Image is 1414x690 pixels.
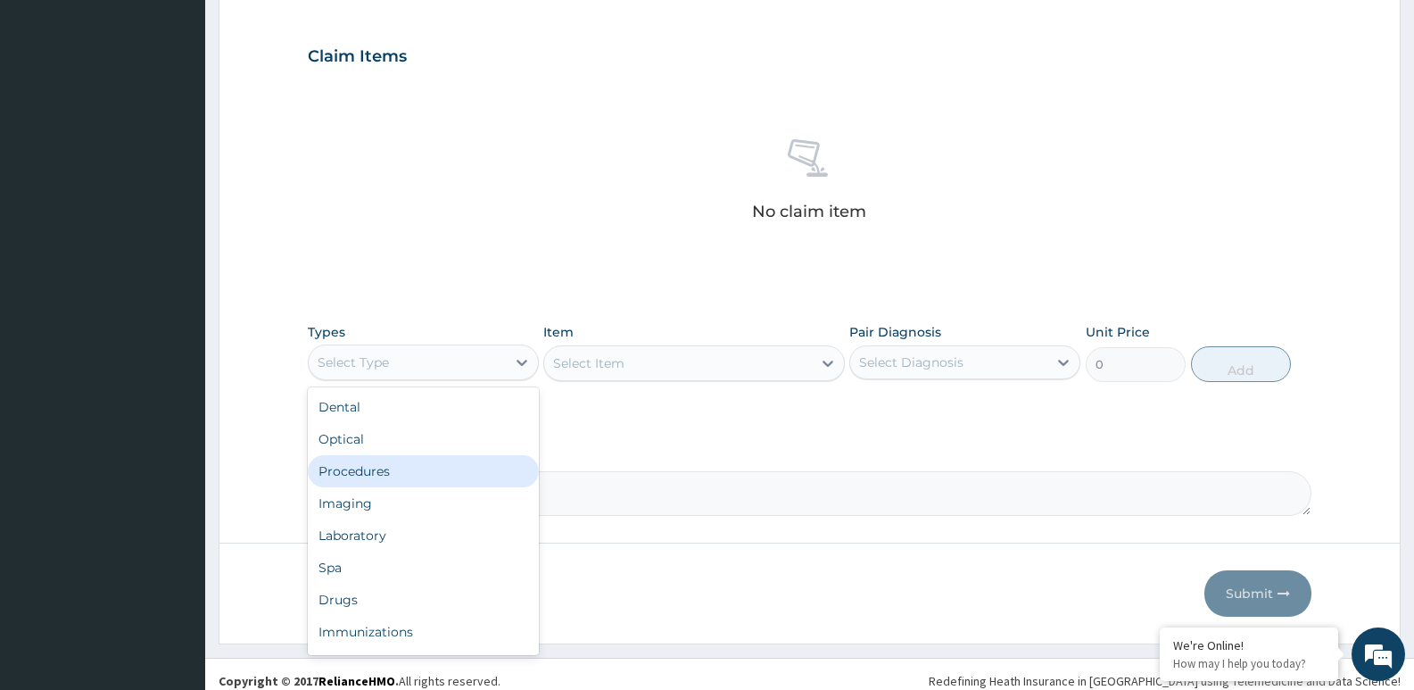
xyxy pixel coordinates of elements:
[308,552,539,584] div: Spa
[859,353,963,371] div: Select Diagnosis
[308,423,539,455] div: Optical
[929,672,1401,690] div: Redefining Heath Insurance in [GEOGRAPHIC_DATA] using Telemedicine and Data Science!
[308,325,345,340] label: Types
[1173,637,1325,653] div: We're Online!
[308,616,539,648] div: Immunizations
[752,203,866,220] p: No claim item
[219,673,399,689] strong: Copyright © 2017 .
[1173,656,1325,671] p: How may I help you today?
[93,100,300,123] div: Chat with us now
[1204,570,1311,617] button: Submit
[9,487,340,550] textarea: Type your message and hit 'Enter'
[318,673,395,689] a: RelianceHMO
[308,584,539,616] div: Drugs
[1191,346,1291,382] button: Add
[308,520,539,552] div: Laboratory
[308,391,539,423] div: Dental
[33,89,72,134] img: d_794563401_company_1708531726252_794563401
[293,9,335,52] div: Minimize live chat window
[1086,323,1150,341] label: Unit Price
[543,323,574,341] label: Item
[308,648,539,680] div: Others
[308,446,1311,461] label: Comment
[308,455,539,487] div: Procedures
[308,47,407,67] h3: Claim Items
[308,487,539,520] div: Imaging
[318,353,389,371] div: Select Type
[103,225,246,405] span: We're online!
[849,323,941,341] label: Pair Diagnosis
